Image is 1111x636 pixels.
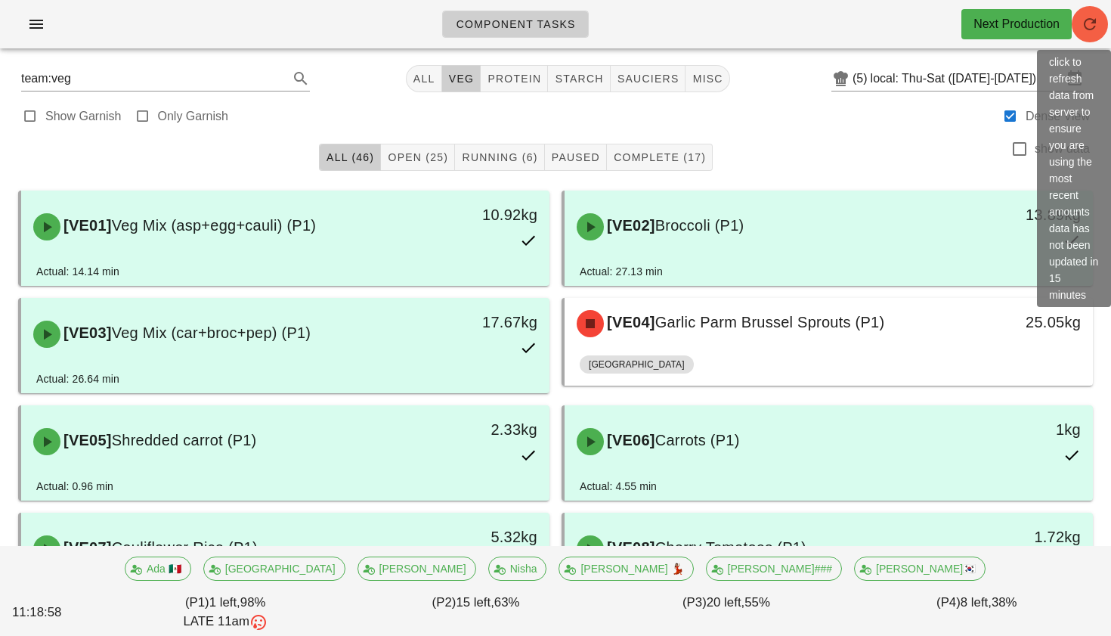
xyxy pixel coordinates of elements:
[351,590,601,634] div: (P2) 63%
[545,144,607,171] button: Paused
[9,600,101,625] div: 11:18:58
[36,478,113,495] div: Actual: 0.96 min
[101,590,351,634] div: (P1) 98%
[613,151,706,163] span: Complete (17)
[655,432,740,448] span: Carrots (P1)
[716,557,833,580] span: [PERSON_NAME]###
[455,18,575,30] span: Component Tasks
[1026,109,1090,124] label: Dense View
[554,73,603,85] span: starch
[442,65,481,92] button: veg
[580,263,663,280] div: Actual: 27.13 min
[968,310,1081,334] div: 25.05kg
[707,595,744,610] span: 20 left,
[601,590,851,634] div: (P3) 55%
[1035,141,1090,157] label: show data
[36,263,119,280] div: Actual: 14.14 min
[112,539,258,556] span: Cauliflower Rice (P1)
[589,355,685,374] span: [GEOGRAPHIC_DATA]
[973,15,1060,33] div: Next Production
[425,417,537,442] div: 2.33kg
[864,557,976,580] span: [PERSON_NAME]🇰🇷
[60,539,112,556] span: [VE07]
[968,203,1081,227] div: 13.89kg
[158,109,228,124] label: Only Garnish
[413,73,435,85] span: All
[655,217,744,234] span: Broccoli (P1)
[112,324,311,341] span: Veg Mix (car+broc+pep) (P1)
[425,310,537,334] div: 17.67kg
[607,144,713,171] button: Complete (17)
[569,557,684,580] span: [PERSON_NAME] 💃🏽
[425,525,537,549] div: 5.32kg
[406,65,442,92] button: All
[692,73,723,85] span: misc
[326,151,374,163] span: All (46)
[448,73,475,85] span: veg
[498,557,537,580] span: Nisha
[36,371,119,387] div: Actual: 26.64 min
[611,65,686,92] button: sauciers
[604,217,655,234] span: [VE02]
[655,539,806,556] span: Cherry Tomatoes (P1)
[604,432,655,448] span: [VE06]
[60,217,112,234] span: [VE01]
[112,217,316,234] span: Veg Mix (asp+egg+cauli) (P1)
[580,478,657,495] div: Actual: 4.55 min
[213,557,336,580] span: [GEOGRAPHIC_DATA]
[852,590,1102,634] div: (P4) 38%
[60,432,112,448] span: [VE05]
[456,595,494,610] span: 15 left,
[442,11,588,38] a: Component Tasks
[961,595,992,610] span: 8 left,
[104,612,348,631] div: LATE 11am
[387,151,448,163] span: Open (25)
[481,65,548,92] button: protein
[367,557,466,580] span: [PERSON_NAME]
[461,151,537,163] span: Running (6)
[617,73,679,85] span: sauciers
[655,314,885,330] span: Garlic Parm Brussel Sprouts (P1)
[968,417,1081,442] div: 1kg
[45,109,122,124] label: Show Garnish
[209,595,240,610] span: 1 left,
[487,73,541,85] span: protein
[685,65,729,92] button: misc
[60,324,112,341] span: [VE03]
[968,525,1081,549] div: 1.72kg
[455,144,544,171] button: Running (6)
[604,314,655,330] span: [VE04]
[135,557,181,580] span: Ada 🇲🇽
[112,432,257,448] span: Shredded carrot (P1)
[319,144,381,171] button: All (46)
[604,539,655,556] span: [VE08]
[853,71,871,86] div: (5)
[381,144,455,171] button: Open (25)
[548,65,610,92] button: starch
[551,151,600,163] span: Paused
[425,203,537,227] div: 10.92kg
